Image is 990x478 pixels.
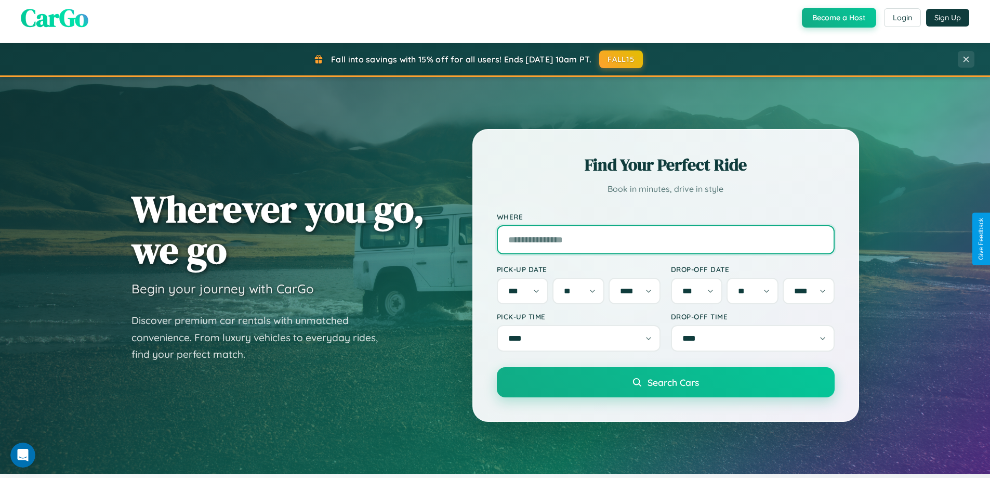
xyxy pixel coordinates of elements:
h3: Begin your journey with CarGo [131,281,314,296]
h1: Wherever you go, we go [131,188,425,270]
label: Pick-up Time [497,312,661,321]
button: Sign Up [926,9,969,27]
button: Search Cars [497,367,835,397]
p: Discover premium car rentals with unmatched convenience. From luxury vehicles to everyday rides, ... [131,312,391,363]
p: Book in minutes, drive in style [497,182,835,197]
label: Drop-off Time [671,312,835,321]
iframe: Intercom live chat [10,443,35,468]
div: Give Feedback [978,218,985,260]
button: FALL15 [599,50,643,68]
label: Pick-up Date [497,265,661,274]
label: Where [497,212,835,221]
h2: Find Your Perfect Ride [497,153,835,176]
span: Search Cars [648,377,699,388]
button: Login [884,8,921,27]
button: Become a Host [802,8,876,28]
span: CarGo [21,1,88,35]
span: Fall into savings with 15% off for all users! Ends [DATE] 10am PT. [331,54,591,64]
label: Drop-off Date [671,265,835,274]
